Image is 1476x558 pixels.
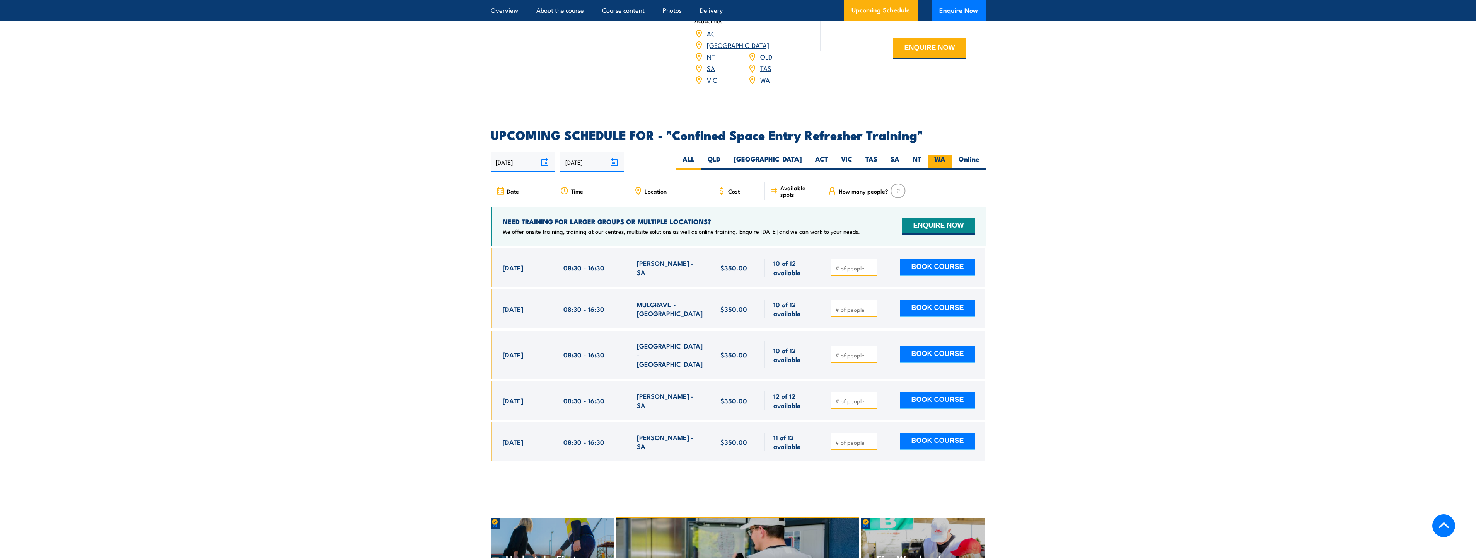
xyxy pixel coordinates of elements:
span: [PERSON_NAME] - SA [637,391,703,410]
a: VIC [707,75,717,84]
span: 11 of 12 available [773,433,814,451]
input: To date [560,152,624,172]
span: Location [645,188,667,194]
span: [DATE] [503,396,523,405]
label: TAS [859,155,884,170]
span: [PERSON_NAME] - SA [637,433,703,451]
label: SA [884,155,906,170]
button: BOOK COURSE [900,346,975,363]
label: ACT [809,155,834,170]
h4: NEED TRAINING FOR LARGER GROUPS OR MULTIPLE LOCATIONS? [503,217,860,226]
a: [GEOGRAPHIC_DATA] [707,40,769,49]
span: MULGRAVE - [GEOGRAPHIC_DATA] [637,300,703,318]
label: QLD [701,155,727,170]
label: Online [952,155,986,170]
span: 08:30 - 16:30 [563,437,604,446]
button: ENQUIRE NOW [902,218,975,235]
span: 10 of 12 available [773,300,814,318]
span: Cost [728,188,740,194]
span: 08:30 - 16:30 [563,305,604,313]
span: [DATE] [503,263,523,272]
label: ALL [676,155,701,170]
button: BOOK COURSE [900,259,975,276]
a: NT [707,52,715,61]
span: [DATE] [503,437,523,446]
label: VIC [834,155,859,170]
span: 12 of 12 available [773,391,814,410]
span: $350.00 [720,396,747,405]
p: We offer onsite training, training at our centres, multisite solutions as well as online training... [503,228,860,235]
button: ENQUIRE NOW [893,38,966,59]
span: Date [507,188,519,194]
span: 08:30 - 16:30 [563,263,604,272]
span: [DATE] [503,305,523,313]
span: $350.00 [720,305,747,313]
span: 10 of 12 available [773,259,814,277]
span: Available spots [780,184,817,197]
span: 10 of 12 available [773,346,814,364]
button: BOOK COURSE [900,433,975,450]
span: [GEOGRAPHIC_DATA] - [GEOGRAPHIC_DATA] [637,341,703,368]
input: From date [491,152,555,172]
span: $350.00 [720,437,747,446]
input: # of people [835,439,874,446]
button: BOOK COURSE [900,300,975,317]
span: [PERSON_NAME] - SA [637,259,703,277]
span: 08:30 - 16:30 [563,350,604,359]
span: How many people? [839,188,888,194]
input: # of people [835,351,874,359]
a: SA [707,63,715,73]
span: $350.00 [720,350,747,359]
span: Time [571,188,583,194]
a: ACT [707,29,719,38]
input: # of people [835,264,874,272]
h2: UPCOMING SCHEDULE FOR - "Confined Space Entry Refresher Training" [491,129,986,140]
a: TAS [760,63,771,73]
input: # of people [835,306,874,313]
a: WA [760,75,770,84]
span: 08:30 - 16:30 [563,396,604,405]
span: [DATE] [503,350,523,359]
span: $350.00 [720,263,747,272]
label: WA [928,155,952,170]
label: [GEOGRAPHIC_DATA] [727,155,809,170]
button: BOOK COURSE [900,392,975,409]
input: # of people [835,397,874,405]
label: NT [906,155,928,170]
a: QLD [760,52,772,61]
